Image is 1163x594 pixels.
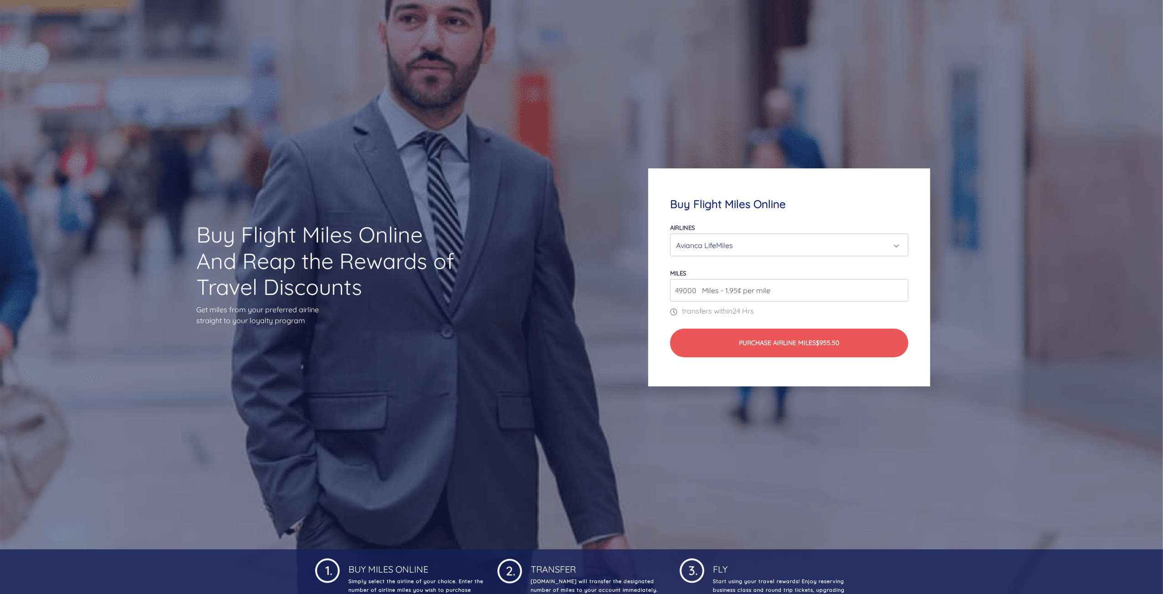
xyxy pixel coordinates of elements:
[712,557,848,575] h4: Fly
[347,557,484,575] h4: Buy Miles Online
[697,285,770,296] span: Miles - 1.95¢ per mile
[315,557,340,583] img: 1
[670,305,908,316] p: transfers within
[816,339,840,347] span: $955.50
[196,222,459,300] h1: Buy Flight Miles Online And Reap the Rewards of Travel Discounts
[670,329,908,357] button: Purchase Airline Miles$955.50
[670,234,908,256] button: Avianca LifeMiles
[196,304,459,326] p: Get miles from your preferred airline straight to your loyalty program
[497,557,522,584] img: 1
[529,557,666,575] h4: Transfer
[676,237,897,254] div: Avianca LifeMiles
[670,198,908,211] h4: Buy Flight Miles Online
[680,557,704,583] img: 1
[670,224,695,231] label: Airlines
[733,306,754,315] span: 24 Hrs
[670,269,686,277] label: miles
